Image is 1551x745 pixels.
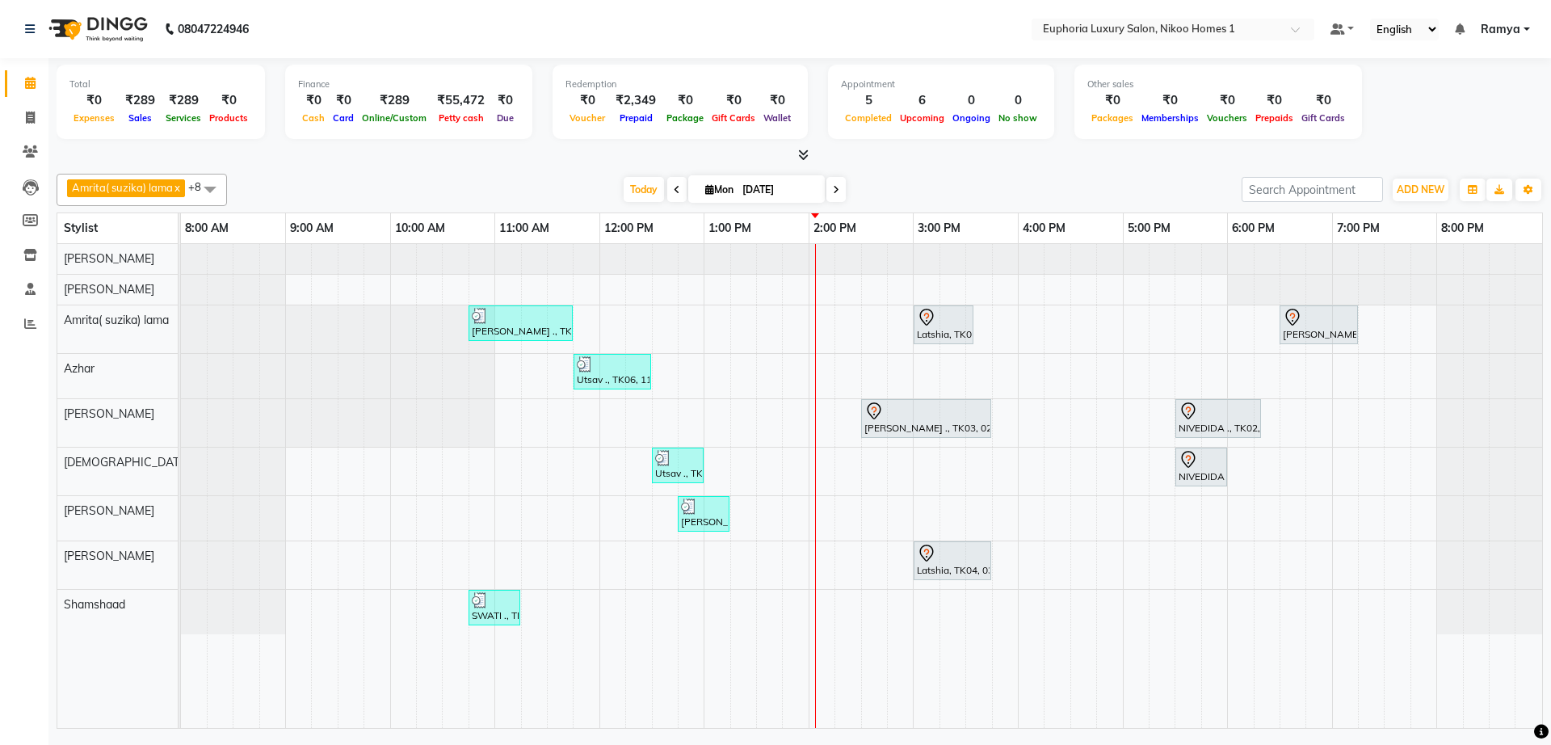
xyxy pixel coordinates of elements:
[1281,308,1356,342] div: [PERSON_NAME] ., TK08, 06:30 PM-07:15 PM, EP-[PERSON_NAME]
[704,217,755,240] a: 1:00 PM
[609,91,662,110] div: ₹2,349
[616,112,657,124] span: Prepaid
[575,356,649,387] div: Utsav ., TK06, 11:45 AM-12:30 PM, EP-HAIR CUT (Creative Stylist) with hairwash MEN
[1333,217,1384,240] a: 7:00 PM
[1393,179,1448,201] button: ADD NEW
[64,406,154,421] span: [PERSON_NAME]
[1087,91,1137,110] div: ₹0
[565,112,609,124] span: Voucher
[1481,21,1520,38] span: Ramya
[64,549,154,563] span: [PERSON_NAME]
[948,112,994,124] span: Ongoing
[759,91,795,110] div: ₹0
[1177,450,1225,484] div: NIVEDIDA ., TK02, 05:30 PM-06:00 PM, EL-Kid Cut (Below 8 Yrs) BOY
[493,112,518,124] span: Due
[72,181,173,194] span: Amrita( suzika) lama
[64,251,154,266] span: [PERSON_NAME]
[896,91,948,110] div: 6
[841,112,896,124] span: Completed
[759,112,795,124] span: Wallet
[863,402,990,436] div: [PERSON_NAME] ., TK03, 02:30 PM-03:45 PM, EP-Flawless Beauty
[1251,91,1297,110] div: ₹0
[64,313,169,327] span: Amrita( suzika) lama
[431,91,491,110] div: ₹55,472
[1297,91,1349,110] div: ₹0
[1137,91,1203,110] div: ₹0
[188,180,213,193] span: +8
[205,91,252,110] div: ₹0
[1228,217,1279,240] a: 6:00 PM
[358,91,431,110] div: ₹289
[915,308,972,342] div: Latshia, TK04, 03:00 PM-03:35 PM, EL-Express Mani
[1203,91,1251,110] div: ₹0
[491,91,519,110] div: ₹0
[470,592,519,623] div: SWATI ., TK05, 10:45 AM-11:15 AM, EP-Advanced Kid Cut Girl (Below 8 Yrs)
[495,217,553,240] a: 11:00 AM
[64,455,190,469] span: [DEMOGRAPHIC_DATA]
[896,112,948,124] span: Upcoming
[64,221,98,235] span: Stylist
[1124,217,1175,240] a: 5:00 PM
[64,503,154,518] span: [PERSON_NAME]
[654,450,702,481] div: Utsav ., TK06, 12:30 PM-01:00 PM, EP-[PERSON_NAME] Trim/Design MEN
[69,91,119,110] div: ₹0
[1177,402,1259,436] div: NIVEDIDA ., TK02, 05:30 PM-06:20 PM, EP-Full Arms Cream Wax
[1087,78,1349,91] div: Other sales
[662,91,708,110] div: ₹0
[1251,112,1297,124] span: Prepaids
[679,499,728,529] div: [PERSON_NAME] ., TK07, 12:45 PM-01:15 PM, EL-HAIR CUT (Senior Stylist) with hairwash MEN
[841,91,896,110] div: 5
[64,361,95,376] span: Azhar
[69,78,252,91] div: Total
[329,91,358,110] div: ₹0
[69,112,119,124] span: Expenses
[358,112,431,124] span: Online/Custom
[565,91,609,110] div: ₹0
[1297,112,1349,124] span: Gift Cards
[565,78,795,91] div: Redemption
[205,112,252,124] span: Products
[435,112,488,124] span: Petty cash
[809,217,860,240] a: 2:00 PM
[124,112,156,124] span: Sales
[1242,177,1383,202] input: Search Appointment
[470,308,571,339] div: [PERSON_NAME] ., TK01, 10:45 AM-11:45 AM, EL-Eyebrows Threading,EL-Upperlip Threading,EL-Chin / N...
[1397,183,1444,196] span: ADD NEW
[162,112,205,124] span: Services
[738,178,818,202] input: 2025-09-01
[329,112,358,124] span: Card
[708,112,759,124] span: Gift Cards
[1137,112,1203,124] span: Memberships
[162,91,205,110] div: ₹289
[1437,217,1488,240] a: 8:00 PM
[119,91,162,110] div: ₹289
[181,217,233,240] a: 8:00 AM
[624,177,664,202] span: Today
[1019,217,1070,240] a: 4:00 PM
[708,91,759,110] div: ₹0
[841,78,1041,91] div: Appointment
[701,183,738,196] span: Mon
[1087,112,1137,124] span: Packages
[64,597,125,612] span: Shamshaad
[298,91,329,110] div: ₹0
[914,217,965,240] a: 3:00 PM
[286,217,338,240] a: 9:00 AM
[64,282,154,297] span: [PERSON_NAME]
[391,217,449,240] a: 10:00 AM
[178,6,249,52] b: 08047224946
[994,91,1041,110] div: 0
[1203,112,1251,124] span: Vouchers
[948,91,994,110] div: 0
[994,112,1041,124] span: No show
[298,78,519,91] div: Finance
[915,544,990,578] div: Latshia, TK04, 03:00 PM-03:45 PM, EL-Express Pedi
[41,6,152,52] img: logo
[173,181,180,194] a: x
[600,217,658,240] a: 12:00 PM
[662,112,708,124] span: Package
[298,112,329,124] span: Cash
